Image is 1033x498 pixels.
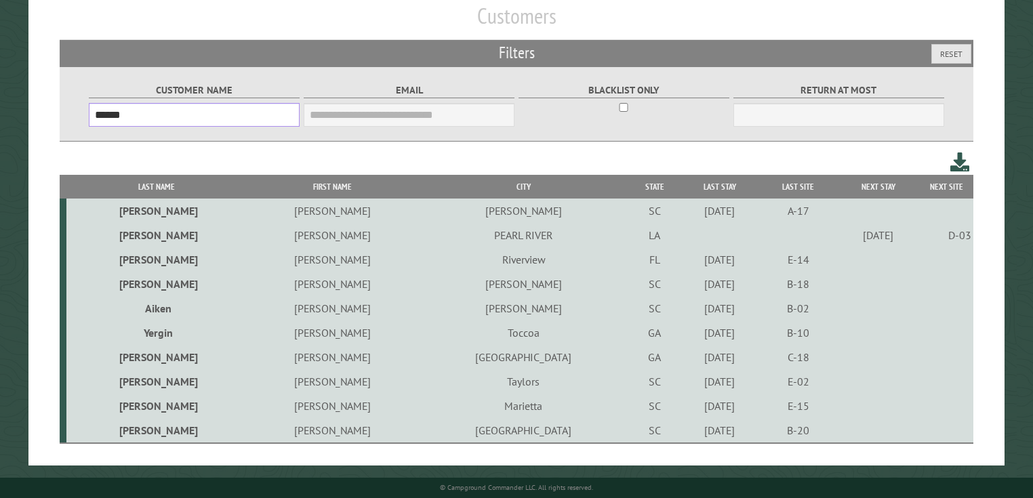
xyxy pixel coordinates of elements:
td: SC [629,369,680,394]
label: Customer Name [89,83,300,98]
td: [PERSON_NAME] [247,369,418,394]
td: B-02 [759,296,837,320]
td: [PERSON_NAME] [66,272,247,296]
td: [PERSON_NAME] [66,345,247,369]
div: [DATE] [682,253,757,266]
td: [PERSON_NAME] [247,320,418,345]
div: [DATE] [682,350,757,364]
td: [PERSON_NAME] [247,272,418,296]
td: GA [629,320,680,345]
th: First Name [247,175,418,199]
td: B-10 [759,320,837,345]
th: Last Name [66,175,247,199]
td: B-18 [759,272,837,296]
th: Next Site [919,175,973,199]
td: [PERSON_NAME] [66,247,247,272]
td: GA [629,345,680,369]
td: [PERSON_NAME] [418,272,629,296]
td: [PERSON_NAME] [66,199,247,223]
td: Aiken [66,296,247,320]
a: Download this customer list (.csv) [950,150,970,175]
td: SC [629,272,680,296]
td: Yergin [66,320,247,345]
label: Blacklist only [519,83,729,98]
th: State [629,175,680,199]
td: C-18 [759,345,837,369]
td: E-02 [759,369,837,394]
label: Return at most [733,83,944,98]
div: [DATE] [682,326,757,339]
td: SC [629,199,680,223]
td: [PERSON_NAME] [66,418,247,443]
td: B-20 [759,418,837,443]
td: [PERSON_NAME] [247,296,418,320]
td: [PERSON_NAME] [247,345,418,369]
td: Toccoa [418,320,629,345]
td: Riverview [418,247,629,272]
div: [DATE] [682,423,757,437]
td: [PERSON_NAME] [247,394,418,418]
td: [PERSON_NAME] [247,223,418,247]
td: [PERSON_NAME] [247,418,418,443]
td: E-15 [759,394,837,418]
td: [PERSON_NAME] [418,296,629,320]
td: A-17 [759,199,837,223]
td: [GEOGRAPHIC_DATA] [418,418,629,443]
th: Next Stay [837,175,919,199]
button: Reset [931,44,971,64]
td: SC [629,296,680,320]
h2: Filters [60,40,974,66]
th: Last Stay [680,175,759,199]
td: [PERSON_NAME] [66,223,247,247]
th: Last Site [759,175,837,199]
div: [DATE] [682,302,757,315]
td: [GEOGRAPHIC_DATA] [418,345,629,369]
td: Marietta [418,394,629,418]
small: © Campground Commander LLC. All rights reserved. [440,483,593,492]
h1: Customers [60,3,974,40]
div: [DATE] [682,204,757,217]
div: [DATE] [682,277,757,291]
div: [DATE] [682,375,757,388]
td: E-14 [759,247,837,272]
td: FL [629,247,680,272]
td: D-03 [919,223,973,247]
td: Taylors [418,369,629,394]
label: Email [304,83,514,98]
div: [DATE] [839,228,917,242]
td: PEARL RIVER [418,223,629,247]
td: [PERSON_NAME] [247,247,418,272]
div: [DATE] [682,399,757,413]
td: SC [629,394,680,418]
th: City [418,175,629,199]
td: [PERSON_NAME] [247,199,418,223]
td: [PERSON_NAME] [418,199,629,223]
td: [PERSON_NAME] [66,369,247,394]
td: SC [629,418,680,443]
td: [PERSON_NAME] [66,394,247,418]
td: LA [629,223,680,247]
